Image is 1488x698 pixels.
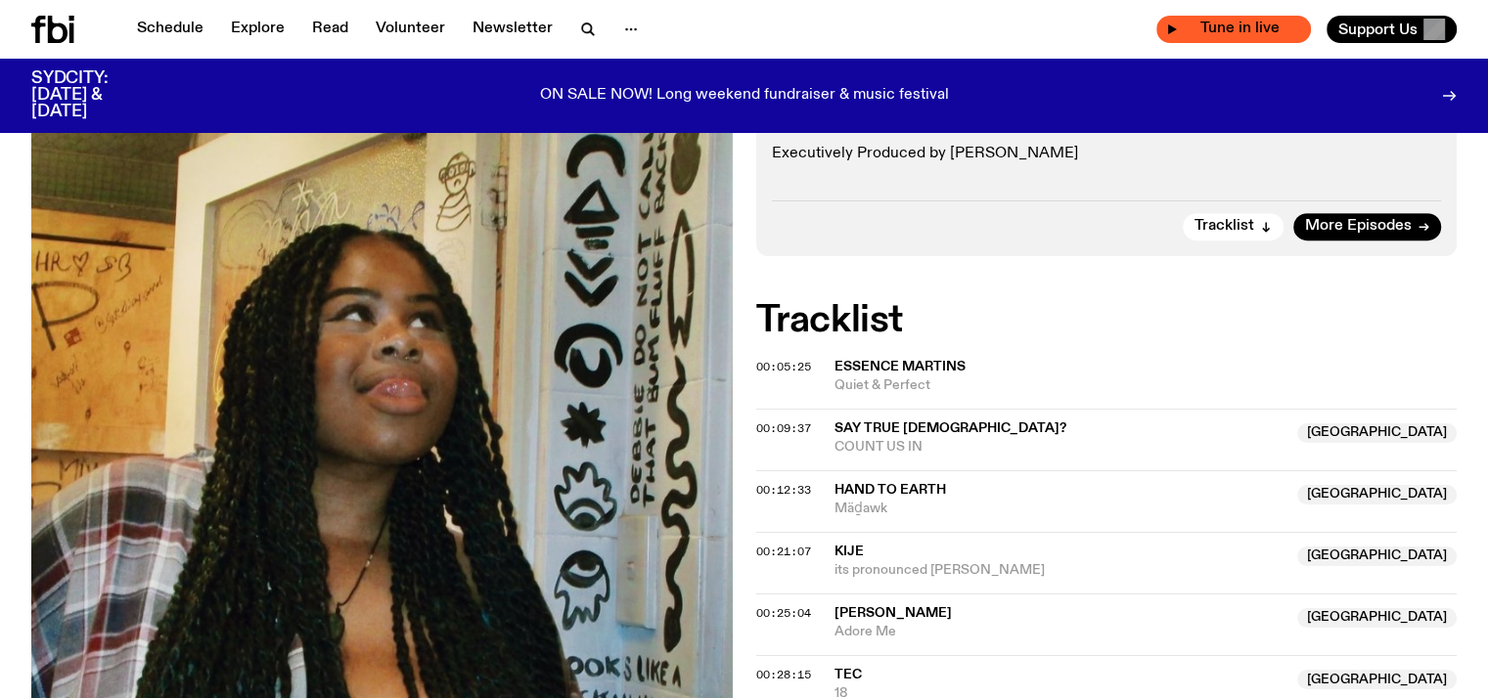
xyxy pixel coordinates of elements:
[125,16,215,43] a: Schedule
[1195,219,1254,234] span: Tracklist
[1338,21,1418,38] span: Support Us
[834,606,952,620] span: [PERSON_NAME]
[834,376,1458,395] span: Quiet & Perfect
[1327,16,1457,43] button: Support Us
[219,16,296,43] a: Explore
[540,87,949,105] p: ON SALE NOW! Long weekend fundraiser & music festival
[834,623,1286,641] span: Adore Me
[1293,213,1441,240] a: More Episodes
[756,605,811,621] span: 00:25:04
[756,667,811,682] span: 00:28:15
[834,360,966,373] span: Essence Martins
[834,545,864,558] span: Kije
[1183,213,1284,240] button: Tracklist
[31,70,157,120] h3: SYDCITY: [DATE] & [DATE]
[756,420,811,436] span: 00:09:37
[1297,485,1457,504] span: [GEOGRAPHIC_DATA]
[756,359,811,374] span: 00:05:25
[1297,423,1457,443] span: [GEOGRAPHIC_DATA]
[1297,546,1457,566] span: [GEOGRAPHIC_DATA]
[364,16,457,43] a: Volunteer
[1297,670,1457,689] span: [GEOGRAPHIC_DATA]
[756,303,1458,338] h2: Tracklist
[834,561,1286,580] span: its pronounced [PERSON_NAME]
[834,438,1286,457] span: COUNT US IN
[772,145,1442,163] p: Executively Produced by [PERSON_NAME]
[756,544,811,559] span: 00:21:07
[834,483,946,497] span: Hand to Earth
[1297,608,1457,628] span: [GEOGRAPHIC_DATA]
[1156,16,1311,43] button: On AirUp For ItTune in live
[834,421,1066,435] span: Say True [DEMOGRAPHIC_DATA]?
[834,668,862,681] span: Tec
[300,16,360,43] a: Read
[1305,219,1412,234] span: More Episodes
[461,16,564,43] a: Newsletter
[1178,22,1301,36] span: Tune in live
[834,500,1286,518] span: Mäḏawk
[756,482,811,498] span: 00:12:33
